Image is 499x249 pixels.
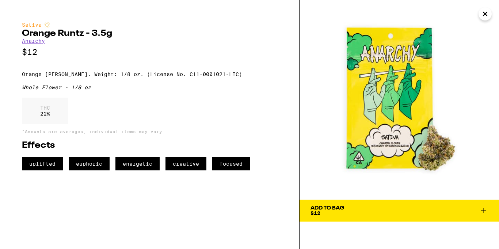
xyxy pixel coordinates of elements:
div: Add To Bag [311,205,344,211]
img: sativaColor.svg [44,22,50,28]
p: Orange [PERSON_NAME]. Weight: 1/8 oz. (License No. C11-0001021-LIC) [22,71,277,77]
button: Add To Bag$12 [300,200,499,222]
h2: Effects [22,141,277,150]
div: Sativa [22,22,277,28]
div: Whole Flower - 1/8 oz [22,84,277,90]
p: THC [40,105,50,111]
h2: Orange Runtz - 3.5g [22,29,277,38]
span: euphoric [69,157,110,170]
span: creative [165,157,206,170]
p: *Amounts are averages, individual items may vary. [22,129,277,134]
div: 22 % [22,98,68,124]
span: Hi. Need any help? [4,5,53,11]
span: uplifted [22,157,63,170]
span: energetic [115,157,160,170]
a: Anarchy [22,38,45,44]
span: focused [212,157,250,170]
p: $12 [22,48,277,57]
button: Close [479,7,492,20]
span: $12 [311,210,320,216]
